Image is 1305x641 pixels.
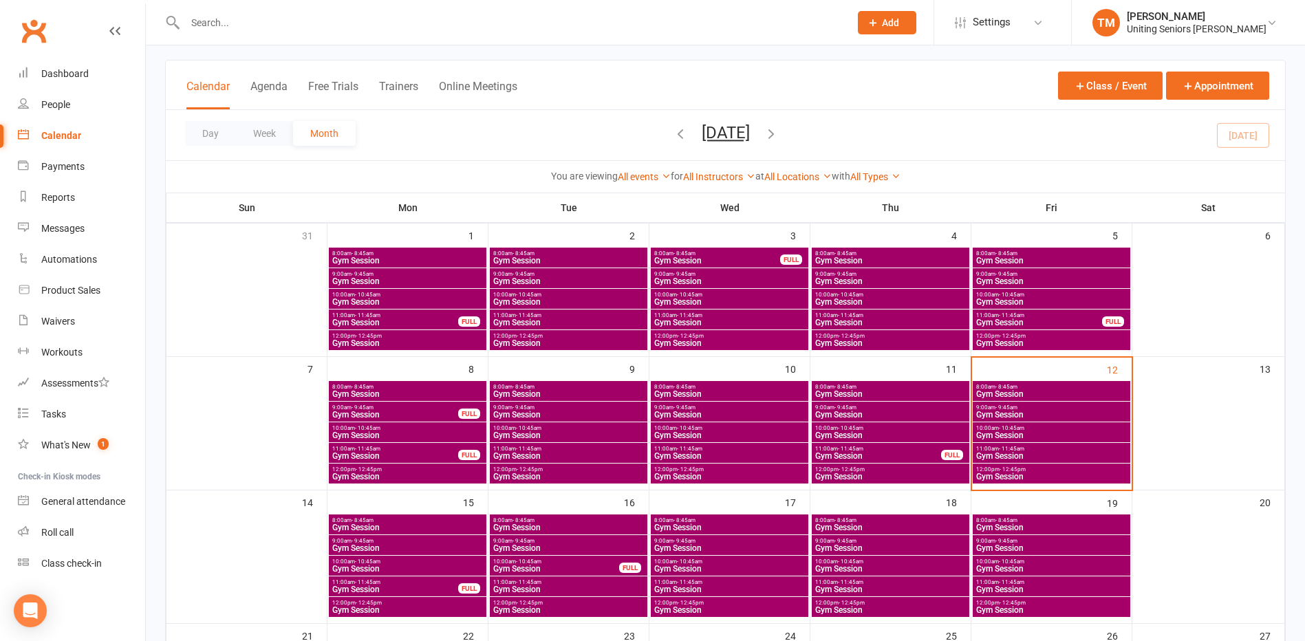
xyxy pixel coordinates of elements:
[624,490,649,513] div: 16
[815,292,967,298] span: 10:00am
[654,404,806,411] span: 9:00am
[815,425,967,431] span: 10:00am
[1132,193,1285,222] th: Sat
[41,439,91,450] div: What's New
[618,171,671,182] a: All events
[493,517,645,523] span: 8:00am
[493,312,645,318] span: 11:00am
[236,121,293,146] button: Week
[41,161,85,172] div: Payments
[815,298,967,306] span: Gym Session
[293,121,356,146] button: Month
[654,466,806,472] span: 12:00pm
[181,13,840,32] input: Search...
[1112,224,1132,246] div: 5
[18,306,145,337] a: Waivers
[332,257,484,265] span: Gym Session
[975,544,1128,552] span: Gym Session
[975,333,1128,339] span: 12:00pm
[999,425,1024,431] span: - 10:45am
[815,446,942,452] span: 11:00am
[785,490,810,513] div: 17
[1000,333,1026,339] span: - 12:45pm
[838,292,863,298] span: - 10:45am
[999,292,1024,298] span: - 10:45am
[815,339,967,347] span: Gym Session
[1260,357,1284,380] div: 13
[764,171,832,182] a: All Locations
[975,257,1128,265] span: Gym Session
[975,523,1128,532] span: Gym Session
[308,80,358,109] button: Free Trials
[975,271,1128,277] span: 9:00am
[41,99,70,110] div: People
[654,538,806,544] span: 9:00am
[493,271,645,277] span: 9:00am
[332,277,484,285] span: Gym Session
[41,254,97,265] div: Automations
[654,333,806,339] span: 12:00pm
[838,312,863,318] span: - 11:45am
[18,151,145,182] a: Payments
[677,446,702,452] span: - 11:45am
[971,193,1132,222] th: Fri
[785,357,810,380] div: 10
[1127,10,1266,23] div: [PERSON_NAME]
[1260,490,1284,513] div: 20
[702,123,750,142] button: [DATE]
[516,292,541,298] span: - 10:45am
[975,312,1103,318] span: 11:00am
[654,312,806,318] span: 11:00am
[332,565,484,573] span: Gym Session
[18,548,145,579] a: Class kiosk mode
[995,271,1017,277] span: - 9:45am
[975,558,1128,565] span: 10:00am
[250,80,288,109] button: Agenda
[332,333,484,339] span: 12:00pm
[493,298,645,306] span: Gym Session
[355,446,380,452] span: - 11:45am
[790,224,810,246] div: 3
[839,333,865,339] span: - 12:45pm
[493,558,620,565] span: 10:00am
[332,298,484,306] span: Gym Session
[332,538,484,544] span: 9:00am
[1058,72,1163,100] button: Class / Event
[513,517,535,523] span: - 8:45am
[951,224,971,246] div: 4
[1166,72,1269,100] button: Appointment
[332,404,459,411] span: 9:00am
[999,312,1024,318] span: - 11:45am
[975,404,1128,411] span: 9:00am
[834,517,856,523] span: - 8:45am
[975,425,1128,431] span: 10:00am
[41,192,75,203] div: Reports
[516,425,541,431] span: - 10:45am
[975,250,1128,257] span: 8:00am
[17,14,51,48] a: Clubworx
[975,538,1128,544] span: 9:00am
[815,411,967,419] span: Gym Session
[41,558,102,569] div: Class check-in
[14,594,47,627] div: Open Intercom Messenger
[355,425,380,431] span: - 10:45am
[493,339,645,347] span: Gym Session
[975,452,1128,460] span: Gym Session
[41,68,89,79] div: Dashboard
[355,579,380,585] span: - 11:45am
[834,250,856,257] span: - 8:45am
[941,450,963,460] div: FULL
[18,120,145,151] a: Calendar
[332,558,484,565] span: 10:00am
[810,193,971,222] th: Thu
[815,466,967,472] span: 12:00pm
[975,472,1128,481] span: Gym Session
[975,411,1128,419] span: Gym Session
[18,213,145,244] a: Messages
[493,292,645,298] span: 10:00am
[654,384,806,390] span: 8:00am
[815,257,967,265] span: Gym Session
[1092,9,1120,36] div: TM
[973,7,1011,38] span: Settings
[815,431,967,439] span: Gym Session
